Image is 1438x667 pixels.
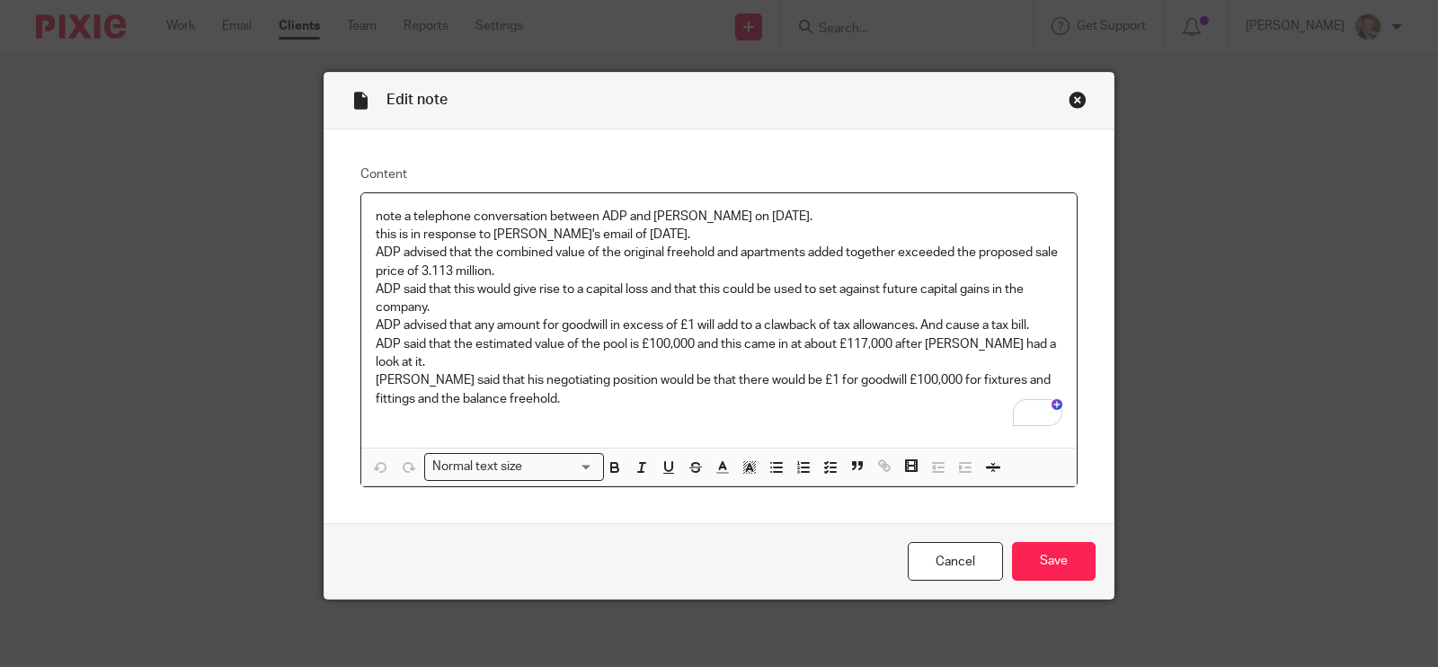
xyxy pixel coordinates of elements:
[429,458,527,476] span: Normal text size
[528,458,593,476] input: Search for option
[376,316,1062,334] p: ADP advised that any amount for goodwill in excess of £1 will add to a clawback of tax allowances...
[1012,542,1096,581] input: Save
[376,208,1062,226] p: note a telephone conversation between ADP and [PERSON_NAME] on [DATE].
[376,244,1062,280] p: ADP advised that the combined value of the original freehold and apartments added together exceed...
[360,165,1078,183] label: Content
[376,280,1062,317] p: ADP said that this would give rise to a capital loss and that this could be used to set against f...
[908,542,1003,581] a: Cancel
[376,335,1062,372] p: ADP said that the estimated value of the pool is £100,000 and this came in at about £117,000 afte...
[361,193,1077,448] div: To enrich screen reader interactions, please activate Accessibility in Grammarly extension settings
[1069,91,1087,109] div: Close this dialog window
[376,371,1062,408] p: [PERSON_NAME] said that his negotiating position would be that there would be £1 for goodwill £10...
[424,453,604,481] div: Search for option
[386,93,448,107] span: Edit note
[376,226,1062,244] p: this is in response to [PERSON_NAME]'s email of [DATE].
